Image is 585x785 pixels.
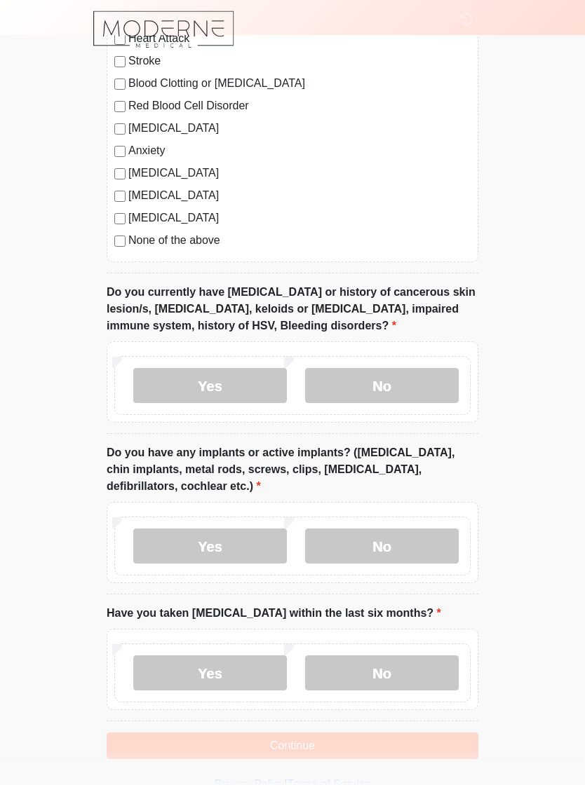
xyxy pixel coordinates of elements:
[107,445,478,496] label: Do you have any implants or active implants? ([MEDICAL_DATA], chin implants, metal rods, screws, ...
[305,529,459,564] label: No
[133,529,287,564] label: Yes
[114,169,126,180] input: [MEDICAL_DATA]
[128,121,471,137] label: [MEDICAL_DATA]
[107,606,441,622] label: Have you taken [MEDICAL_DATA] within the last six months?
[114,124,126,135] input: [MEDICAL_DATA]
[128,233,471,250] label: None of the above
[128,165,471,182] label: [MEDICAL_DATA]
[107,733,478,760] button: Continue
[133,656,287,691] label: Yes
[305,656,459,691] label: No
[114,236,126,247] input: None of the above
[114,102,126,113] input: Red Blood Cell Disorder
[114,146,126,158] input: Anxiety
[107,285,478,335] label: Do you currently have [MEDICAL_DATA] or history of cancerous skin lesion/s, [MEDICAL_DATA], keloi...
[128,188,471,205] label: [MEDICAL_DATA]
[114,214,126,225] input: [MEDICAL_DATA]
[114,191,126,203] input: [MEDICAL_DATA]
[133,369,287,404] label: Yes
[93,11,235,49] img: Moderne Medical Aesthetics Logo
[114,79,126,90] input: Blood Clotting or [MEDICAL_DATA]
[128,53,471,70] label: Stroke
[128,143,471,160] label: Anxiety
[128,210,471,227] label: [MEDICAL_DATA]
[305,369,459,404] label: No
[128,98,471,115] label: Red Blood Cell Disorder
[114,57,126,68] input: Stroke
[128,76,471,93] label: Blood Clotting or [MEDICAL_DATA]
